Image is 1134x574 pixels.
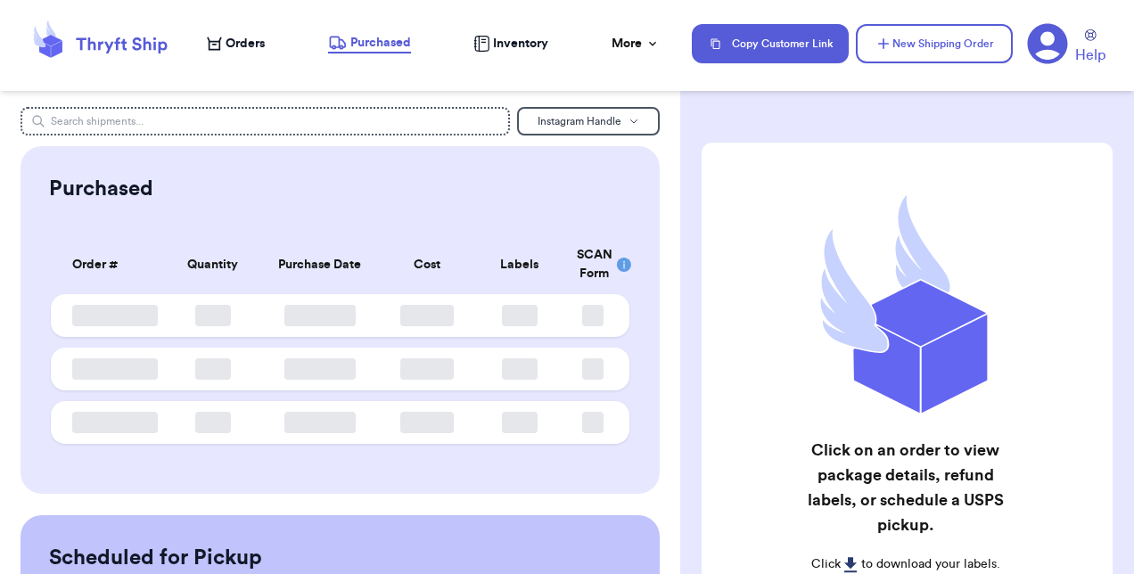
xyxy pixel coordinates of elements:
[259,235,381,294] th: Purchase Date
[517,107,660,135] button: Instagram Handle
[21,107,510,135] input: Search shipments...
[226,35,265,53] span: Orders
[381,235,473,294] th: Cost
[207,35,265,53] a: Orders
[493,35,548,53] span: Inventory
[1075,29,1105,66] a: Help
[1075,45,1105,66] span: Help
[473,35,548,53] a: Inventory
[167,235,259,294] th: Quantity
[51,235,167,294] th: Order #
[49,544,262,572] h2: Scheduled for Pickup
[856,24,1013,63] button: New Shipping Order
[792,438,1019,537] h2: Click on an order to view package details, refund labels, or schedule a USPS pickup.
[350,34,411,52] span: Purchased
[473,235,566,294] th: Labels
[692,24,849,63] button: Copy Customer Link
[792,555,1019,573] p: Click to download your labels.
[328,34,411,53] a: Purchased
[612,35,660,53] div: More
[49,175,153,203] h2: Purchased
[577,246,608,283] div: SCAN Form
[538,116,621,127] span: Instagram Handle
